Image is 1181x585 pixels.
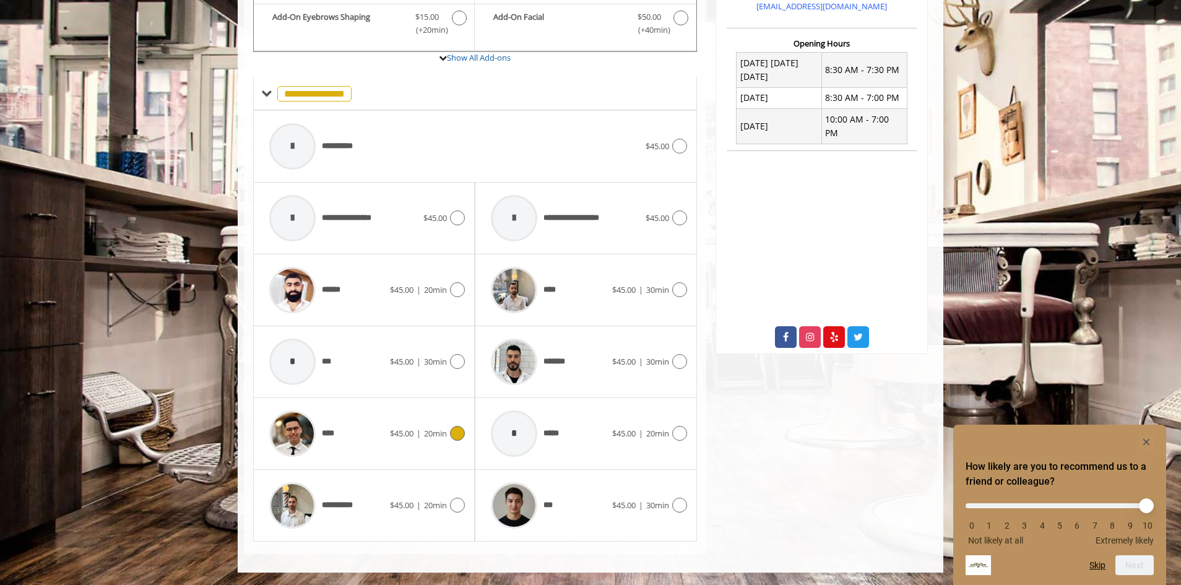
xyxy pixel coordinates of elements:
li: 9 [1124,521,1136,531]
span: Not likely at all [968,535,1023,545]
td: [DATE] [737,109,822,144]
td: [DATE] [737,87,822,108]
a: Show All Add-ons [447,52,511,63]
span: $45.00 [612,284,636,295]
li: 8 [1106,521,1118,531]
span: 20min [424,284,447,295]
span: | [639,500,643,511]
h3: Opening Hours [727,39,917,48]
span: $45.00 [612,428,636,439]
span: 20min [424,428,447,439]
span: | [417,356,421,367]
span: $45.00 [390,500,413,511]
span: | [639,428,643,439]
li: 0 [966,521,978,531]
div: How likely are you to recommend us to a friend or colleague? Select an option from 0 to 10, with ... [966,494,1154,545]
span: $45.00 [390,428,413,439]
a: [EMAIL_ADDRESS][DOMAIN_NAME] [756,1,887,12]
span: $45.00 [612,356,636,367]
span: $50.00 [638,11,661,24]
span: | [417,428,421,439]
li: 3 [1018,521,1031,531]
li: 5 [1053,521,1066,531]
span: 30min [646,284,669,295]
span: | [639,356,643,367]
button: Next question [1115,555,1154,575]
td: 8:30 AM - 7:00 PM [821,87,907,108]
span: $45.00 [646,212,669,223]
span: (+20min ) [409,24,446,37]
span: | [417,500,421,511]
button: Hide survey [1139,435,1154,449]
span: Extremely likely [1096,535,1154,545]
b: Add-On Facial [493,11,625,37]
span: | [639,284,643,295]
h2: How likely are you to recommend us to a friend or colleague? Select an option from 0 to 10, with ... [966,459,1154,489]
div: How likely are you to recommend us to a friend or colleague? Select an option from 0 to 10, with ... [966,435,1154,575]
li: 6 [1071,521,1083,531]
td: 10:00 AM - 7:00 PM [821,109,907,144]
span: $15.00 [415,11,439,24]
span: 30min [646,500,669,511]
li: 4 [1036,521,1049,531]
span: 20min [646,428,669,439]
span: 30min [424,356,447,367]
span: $45.00 [423,212,447,223]
label: Add-On Eyebrows Shaping [260,11,468,40]
span: $45.00 [646,141,669,152]
label: Add-On Facial [481,11,690,40]
span: 30min [646,356,669,367]
span: $45.00 [390,356,413,367]
button: Skip [1089,560,1105,570]
td: 8:30 AM - 7:30 PM [821,53,907,88]
span: $45.00 [612,500,636,511]
span: (+40min ) [631,24,667,37]
span: | [417,284,421,295]
li: 2 [1001,521,1013,531]
b: Add-On Eyebrows Shaping [272,11,403,37]
li: 1 [983,521,995,531]
li: 10 [1141,521,1154,531]
td: [DATE] [DATE] [DATE] [737,53,822,88]
span: 20min [424,500,447,511]
li: 7 [1089,521,1101,531]
span: $45.00 [390,284,413,295]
